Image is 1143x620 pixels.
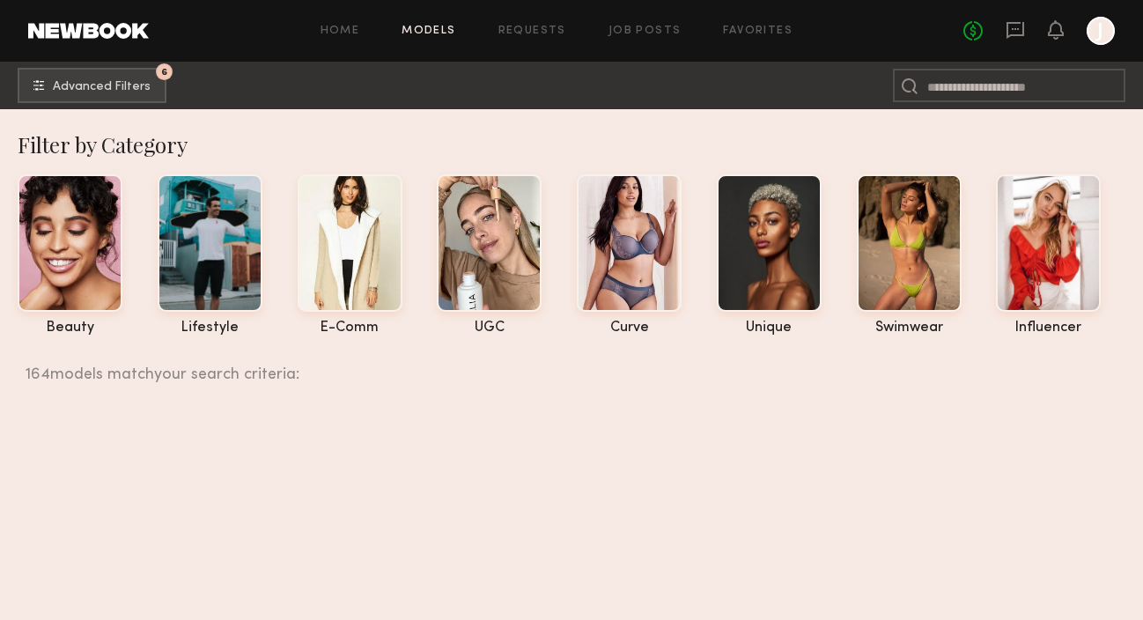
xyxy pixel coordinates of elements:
a: Job Posts [608,26,682,37]
div: lifestyle [158,321,262,336]
a: Models [402,26,455,37]
span: 6 [161,68,167,76]
div: swimwear [857,321,962,336]
span: Advanced Filters [53,81,151,93]
div: Filter by Category [18,130,1143,159]
a: J [1087,17,1115,45]
a: Requests [498,26,566,37]
div: curve [577,321,682,336]
div: influencer [996,321,1101,336]
a: Home [321,26,360,37]
button: 6Advanced Filters [18,68,166,103]
div: 164 models match your search criteria: [26,346,1121,383]
div: UGC [437,321,542,336]
div: beauty [18,321,122,336]
div: unique [717,321,822,336]
div: e-comm [298,321,402,336]
a: Favorites [723,26,793,37]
